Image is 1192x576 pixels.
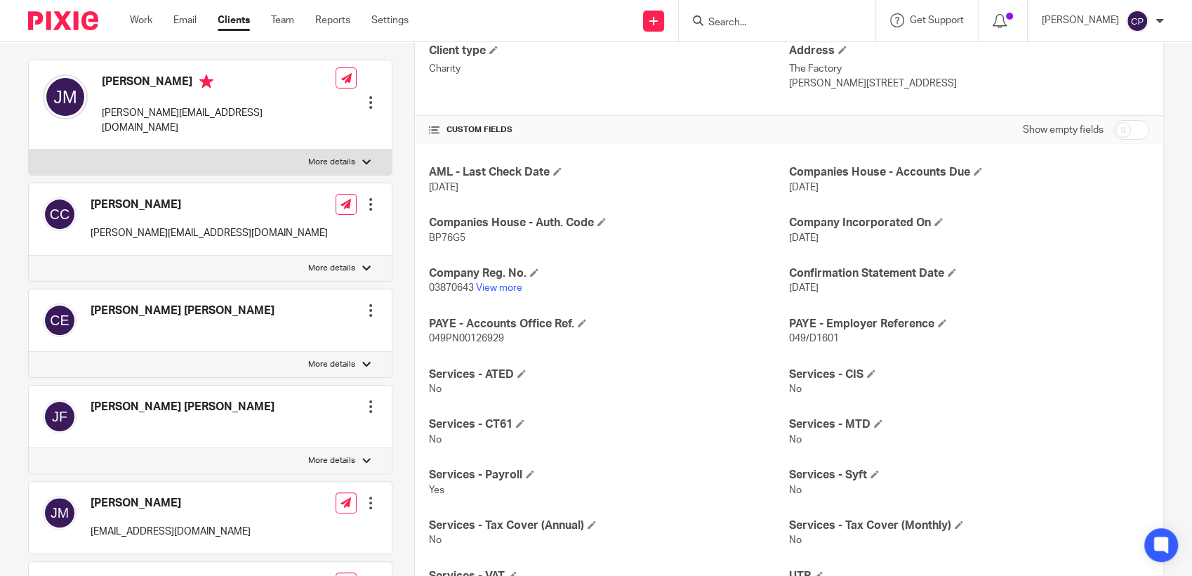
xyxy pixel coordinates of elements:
span: No [789,535,802,545]
h4: CUSTOM FIELDS [429,124,789,136]
input: Search [707,17,833,30]
span: [DATE] [789,183,819,192]
span: 049PN00126929 [429,334,504,343]
img: svg%3E [43,400,77,433]
h4: Address [789,44,1149,58]
span: 03870643 [429,283,474,293]
h4: Company Reg. No. [429,266,789,281]
span: [DATE] [429,183,458,192]
p: [PERSON_NAME] [1042,13,1119,27]
h4: Services - Payroll [429,468,789,483]
h4: [PERSON_NAME] [91,496,251,511]
span: No [789,384,802,394]
h4: Companies House - Auth. Code [429,216,789,230]
h4: Services - CT61 [429,417,789,432]
a: Clients [218,13,250,27]
img: svg%3E [43,496,77,530]
h4: Services - Syft [789,468,1149,483]
img: svg%3E [43,303,77,337]
h4: PAYE - Accounts Office Ref. [429,317,789,332]
img: svg%3E [1126,10,1148,32]
p: More details [308,359,355,370]
i: Primary [199,74,213,89]
p: More details [308,157,355,168]
h4: [PERSON_NAME] [PERSON_NAME] [91,400,274,414]
h4: Services - ATED [429,367,789,382]
a: Team [271,13,294,27]
p: Charity [429,62,789,76]
h4: [PERSON_NAME] [102,74,336,92]
span: [DATE] [789,233,819,243]
span: No [429,384,442,394]
a: Email [173,13,197,27]
p: The Factory [789,62,1149,76]
h4: Company Incorporated On [789,216,1149,230]
a: Settings [371,13,409,27]
span: No [429,435,442,445]
img: svg%3E [43,197,77,231]
h4: Services - MTD [789,417,1149,432]
a: Reports [315,13,350,27]
p: [PERSON_NAME][EMAIL_ADDRESS][DOMAIN_NAME] [91,226,328,240]
h4: AML - Last Check Date [429,165,789,180]
p: [PERSON_NAME][EMAIL_ADDRESS][DOMAIN_NAME] [102,106,336,135]
h4: [PERSON_NAME] [PERSON_NAME] [91,303,274,318]
h4: Services - CIS [789,367,1149,382]
h4: PAYE - Employer Reference [789,317,1149,332]
span: No [789,485,802,495]
h4: Client type [429,44,789,58]
span: [DATE] [789,283,819,293]
h4: [PERSON_NAME] [91,197,328,212]
a: View more [476,283,522,293]
h4: Companies House - Accounts Due [789,165,1149,180]
h4: Confirmation Statement Date [789,266,1149,281]
a: Work [130,13,152,27]
span: Get Support [910,15,964,25]
span: Yes [429,485,444,495]
h4: Services - Tax Cover (Monthly) [789,518,1149,533]
label: Show empty fields [1023,123,1104,137]
span: BP76G5 [429,233,465,243]
img: svg%3E [43,74,88,119]
span: No [429,535,442,545]
p: [PERSON_NAME][STREET_ADDRESS] [789,77,1149,91]
span: No [789,435,802,445]
p: More details [308,455,355,466]
img: Pixie [28,11,98,30]
h4: Services - Tax Cover (Annual) [429,518,789,533]
span: 049/D1601 [789,334,839,343]
p: More details [308,263,355,274]
p: [EMAIL_ADDRESS][DOMAIN_NAME] [91,525,251,539]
